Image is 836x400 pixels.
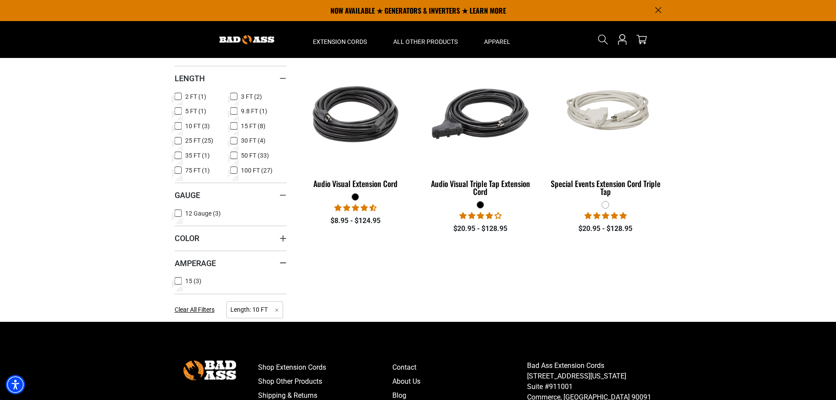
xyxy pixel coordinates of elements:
span: 5 FT (1) [185,108,206,114]
a: black Audio Visual Extension Cord [300,59,412,193]
span: 5.00 stars [585,212,627,220]
summary: Gauge [175,183,287,207]
span: All Other Products [393,38,458,46]
span: 15 (3) [185,278,201,284]
img: black [300,64,411,165]
span: 30 FT (4) [241,137,266,144]
div: Accessibility Menu [6,375,25,394]
span: Color [175,233,199,243]
div: $20.95 - $128.95 [549,223,661,234]
summary: Search [596,32,610,47]
div: Audio Visual Extension Cord [300,180,412,187]
a: Shop Other Products [258,375,393,389]
span: 3.75 stars [459,212,502,220]
div: $20.95 - $128.95 [424,223,536,234]
span: 2 FT (1) [185,94,206,100]
a: Open this option [615,21,629,58]
a: white Special Events Extension Cord Triple Tap [549,59,661,201]
summary: Amperage [175,251,287,275]
span: Extension Cords [313,38,367,46]
span: Apparel [484,38,510,46]
span: Length [175,73,205,83]
span: Amperage [175,258,216,268]
a: cart [635,34,649,45]
span: Clear All Filters [175,306,215,313]
a: black Audio Visual Triple Tap Extension Cord [424,59,536,201]
span: 9.8 FT (1) [241,108,267,114]
div: Audio Visual Triple Tap Extension Cord [424,180,536,195]
summary: Length [175,66,287,90]
span: 15 FT (8) [241,123,266,129]
div: $8.95 - $124.95 [300,216,412,226]
span: 3 FT (2) [241,94,262,100]
img: black [425,64,536,165]
a: Contact [392,360,527,375]
span: 100 FT (27) [241,167,273,173]
img: Bad Ass Extension Cords [219,35,274,44]
img: Bad Ass Extension Cords [183,360,236,380]
div: Special Events Extension Cord Triple Tap [549,180,661,195]
span: 35 FT (1) [185,152,210,159]
a: About Us [392,375,527,389]
summary: All Other Products [380,21,471,58]
a: Length: 10 FT [226,305,283,314]
span: 10 FT (3) [185,123,210,129]
span: 75 FT (1) [185,167,210,173]
span: 50 FT (33) [241,152,269,159]
span: Gauge [175,190,200,200]
summary: Extension Cords [300,21,380,58]
a: Shop Extension Cords [258,360,393,375]
h2: Categories: [175,45,235,59]
summary: Color [175,226,287,250]
a: Clear All Filters [175,305,218,314]
summary: Apparel [471,21,524,58]
span: 4.68 stars [334,204,377,212]
span: 12 Gauge (3) [185,210,221,216]
span: Length: 10 FT [226,301,283,318]
img: white [550,80,661,148]
span: 25 FT (25) [185,137,213,144]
